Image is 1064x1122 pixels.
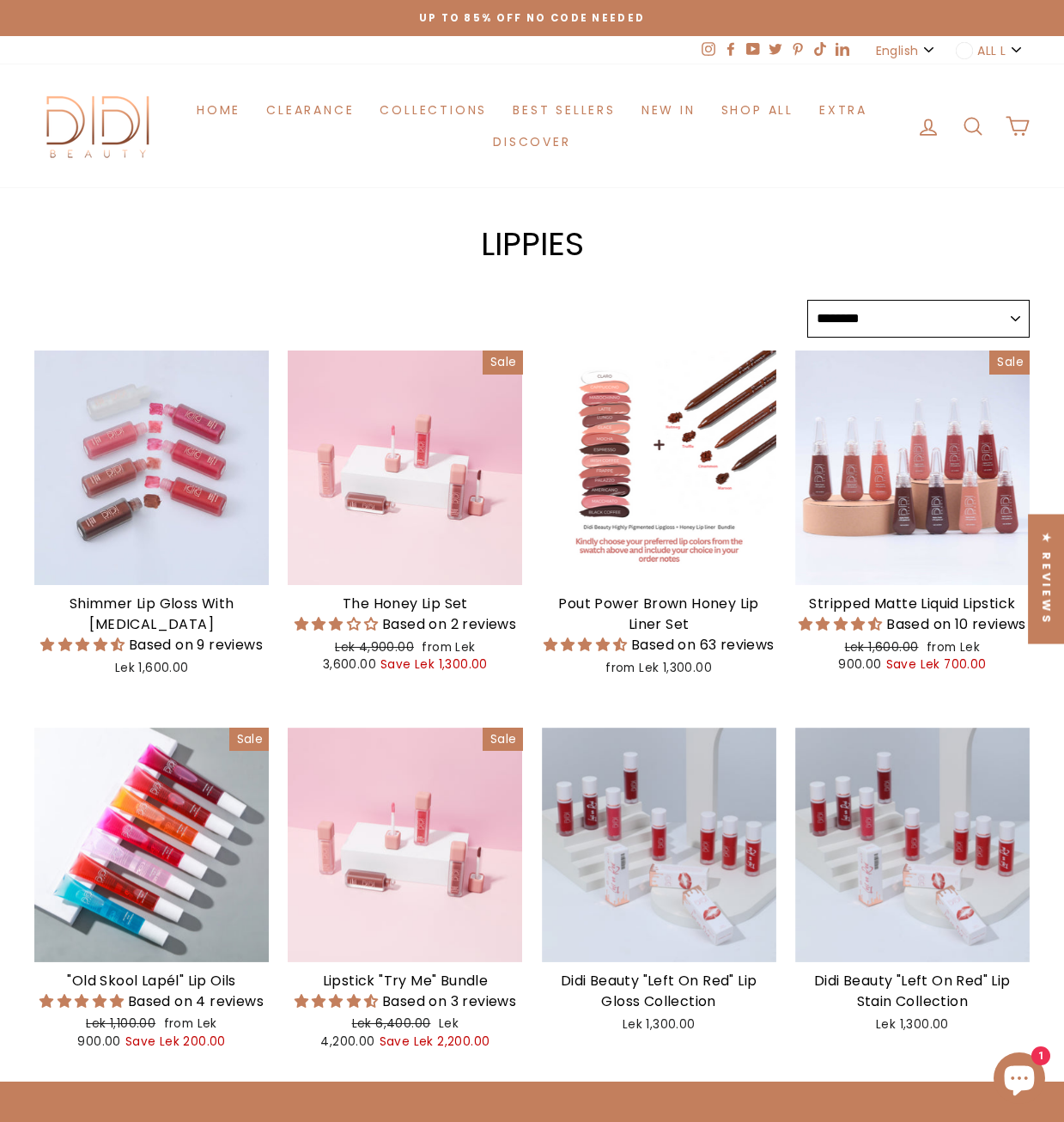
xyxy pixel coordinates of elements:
div: Lek 1,300.00 [542,1016,776,1034]
a: Collections [367,94,500,125]
div: Shimmer Lip Gloss With [MEDICAL_DATA] [34,594,269,635]
div: The Honey Lip Set [288,594,522,614]
span: 4.33 stars [295,991,382,1011]
a: Discover [480,126,583,158]
span: Save Lek 1,300.00 [380,656,488,673]
span: Lek 4,900.00 [335,639,414,656]
span: ALL L [977,41,1006,60]
span: Up to 85% off NO CODE NEEDED [419,11,646,25]
a: Shimmer Lip Gloss With [MEDICAL_DATA] 4.67 stars Based on 9 reviews Lek 1,600.00 [34,351,269,682]
span: Lek 1,600.00 [845,639,919,656]
a: Extra [806,94,880,125]
a: Lipstick "Try Me" Bundle 4.33 stars Based on 3 reviews Lek 6,400.00 Lek 4,200.00Save Lek 2,200.00 [288,728,522,1056]
a: Clearance [253,94,367,125]
a: Home [184,94,253,125]
span: 5.00 stars [40,991,127,1011]
span: Based on 4 reviews [128,991,264,1011]
a: Pout Power Brown Honey Lip Liner Set 4.27 stars Based on 63 reviews from Lek 1,300.00 [542,351,776,682]
div: Lek 1,300.00 [795,1016,1030,1034]
span: Based on 2 reviews [382,614,516,634]
div: Lek 1,600.00 [34,660,269,677]
div: Sale [483,351,523,375]
div: Click to open Judge.me floating reviews tab [1028,515,1064,644]
a: Shop All [708,94,806,125]
span: Based on 3 reviews [382,991,516,1011]
div: Didi Beauty "Left On Red" Lip Gloss Collection [542,971,776,1012]
div: from Lek 900.00 [34,1015,269,1051]
div: Sale [989,351,1030,375]
div: from Lek 1,300.00 [542,660,776,677]
a: Didi Beauty "Left On Red" Lip Stain Collection Lek 1,300.00 [795,728,1030,1040]
span: 4.67 stars [40,635,128,655]
div: from Lek 900.00 [795,639,1030,674]
a: New in [629,94,708,125]
div: Lek 4,200.00 [288,1015,522,1051]
span: 4.40 stars [799,614,886,634]
div: "Old Skool Lapél" Lip Oils [34,971,269,991]
div: from Lek 3,600.00 [288,639,522,674]
inbox-online-store-chat: Shopify online store chat [988,1052,1050,1108]
span: Based on 10 reviews [886,614,1026,634]
span: Based on 63 reviews [631,635,775,655]
div: Stripped Matte Liquid Lipstick [795,594,1030,614]
h1: LIPPIES [34,228,1030,260]
span: Lek 6,400.00 [352,1015,431,1032]
a: Stripped Matte Liquid Lipstick 4.40 stars Based on 10 reviews Lek 1,600.00 from Lek 900.00Save Le... [795,351,1030,679]
a: The Honey Lip Set 3.00 stars Based on 2 reviews Lek 4,900.00 from Lek 3,600.00Save Lek 1,300.00 [288,351,522,679]
span: Save Lek 2,200.00 [380,1034,490,1050]
span: Save Lek 200.00 [125,1034,226,1050]
div: Pout Power Brown Honey Lip Liner Set [542,594,776,635]
div: Sale [229,728,270,752]
a: "Old Skool Lapél" Lip Oils 5.00 stars Based on 4 reviews Lek 1,100.00 from Lek 900.00Save Lek 200.00 [34,728,269,1056]
span: Lek 1,100.00 [86,1015,155,1032]
button: ALL L [951,36,1030,64]
div: Didi Beauty "Left On Red" Lip Stain Collection [795,971,1030,1012]
a: Didi Beauty "Left On Red" Lip Gloss Collection Lek 1,300.00 [542,728,776,1040]
span: 4.27 stars [544,635,631,655]
div: Lipstick "Try Me" Bundle [288,971,522,991]
a: Best Sellers [500,94,629,125]
img: Didi Beauty Co. [34,90,163,162]
span: Based on 9 reviews [129,635,263,655]
span: English [876,41,918,60]
button: English [871,36,942,64]
div: Sale [483,728,523,752]
span: 3.00 stars [295,614,382,634]
ul: Primary [163,94,901,158]
span: Save Lek 700.00 [886,656,987,673]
